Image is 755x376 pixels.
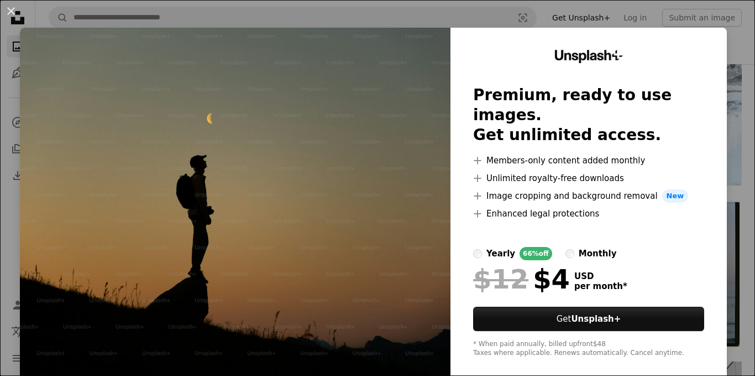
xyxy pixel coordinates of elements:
span: USD [574,271,627,281]
div: yearly [486,247,515,260]
li: Members-only content added monthly [473,154,704,167]
div: $4 [473,265,570,293]
h2: Premium, ready to use images. Get unlimited access. [473,85,704,145]
strong: Unsplash+ [571,314,621,324]
li: Enhanced legal protections [473,207,704,220]
span: $12 [473,265,528,293]
div: * When paid annually, billed upfront $48 Taxes where applicable. Renews automatically. Cancel any... [473,340,704,358]
button: GetUnsplash+ [473,307,704,331]
span: per month * [574,281,627,291]
div: monthly [579,247,617,260]
input: yearly66%off [473,249,482,258]
div: 66% off [520,247,552,260]
span: New [662,189,689,203]
input: monthly [565,249,574,258]
li: Image cropping and background removal [473,189,704,203]
li: Unlimited royalty-free downloads [473,172,704,185]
